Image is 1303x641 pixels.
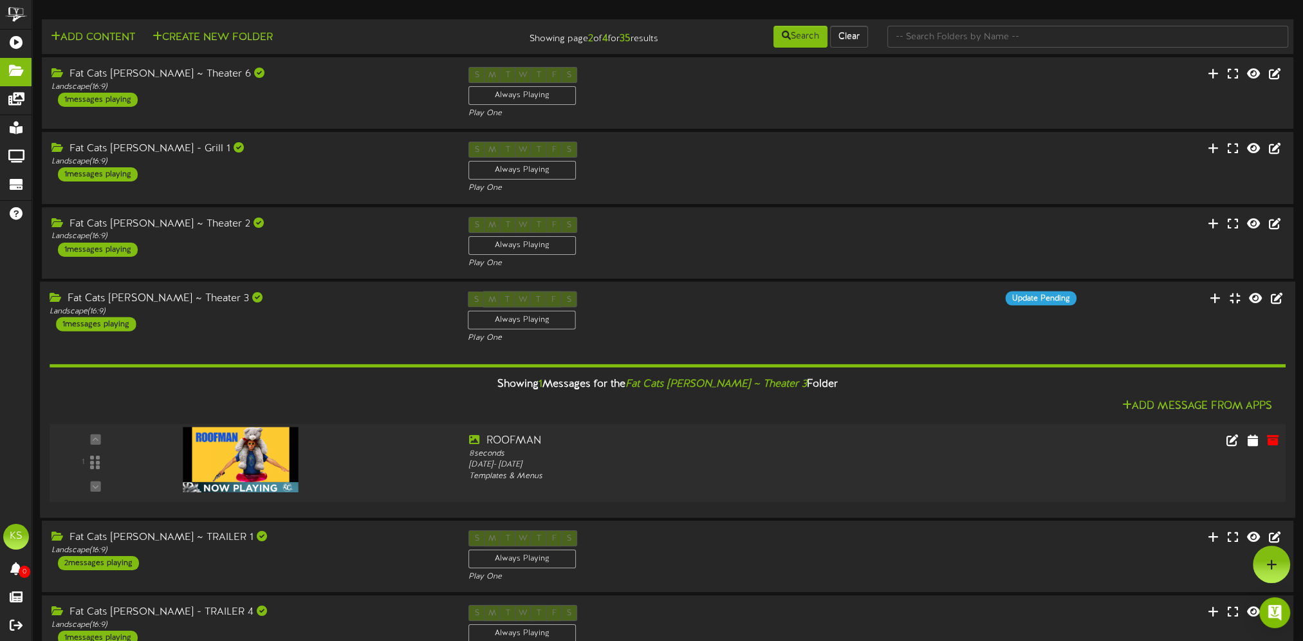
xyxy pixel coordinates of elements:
[469,470,970,481] div: Templates & Menus
[468,310,576,329] div: Always Playing
[50,306,448,317] div: Landscape ( 16:9 )
[602,33,607,44] strong: 4
[468,183,866,194] div: Play One
[51,545,449,556] div: Landscape ( 16:9 )
[51,82,449,93] div: Landscape ( 16:9 )
[51,231,449,242] div: Landscape ( 16:9 )
[625,378,807,390] i: Fat Cats [PERSON_NAME] ~ Theater 3
[468,258,866,269] div: Play One
[1118,398,1276,414] button: Add Message From Apps
[40,371,1295,398] div: Showing Messages for the Folder
[58,93,138,107] div: 1 messages playing
[56,317,136,331] div: 1 messages playing
[47,30,139,46] button: Add Content
[51,217,449,232] div: Fat Cats [PERSON_NAME] ~ Theater 2
[58,243,138,257] div: 1 messages playing
[468,571,866,582] div: Play One
[51,605,449,620] div: Fat Cats [PERSON_NAME] - TRAILER 4
[51,620,449,631] div: Landscape ( 16:9 )
[469,434,970,449] div: ROOFMAN
[1259,597,1290,628] div: Open Intercom Messenger
[887,26,1288,48] input: -- Search Folders by Name --
[51,530,449,545] div: Fat Cats [PERSON_NAME] ~ TRAILER 1
[468,333,867,344] div: Play One
[457,24,667,46] div: Showing page of for results
[619,33,630,44] strong: 35
[469,460,970,470] div: [DATE] - [DATE]
[58,167,138,181] div: 1 messages playing
[469,449,970,460] div: 8 seconds
[468,161,576,180] div: Always Playing
[183,427,299,492] img: 43d2476c-2751-4b10-bf67-f4cb4354a62e.png
[58,556,139,570] div: 2 messages playing
[587,33,593,44] strong: 2
[539,378,542,390] span: 1
[468,236,576,255] div: Always Playing
[468,86,576,105] div: Always Playing
[50,291,448,306] div: Fat Cats [PERSON_NAME] ~ Theater 3
[149,30,277,46] button: Create New Folder
[830,26,868,48] button: Clear
[1005,291,1076,305] div: Update Pending
[19,566,30,578] span: 0
[773,26,827,48] button: Search
[468,550,576,568] div: Always Playing
[468,108,866,119] div: Play One
[51,142,449,156] div: Fat Cats [PERSON_NAME] - Grill 1
[51,67,449,82] div: Fat Cats [PERSON_NAME] ~ Theater 6
[51,156,449,167] div: Landscape ( 16:9 )
[3,524,29,550] div: KS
